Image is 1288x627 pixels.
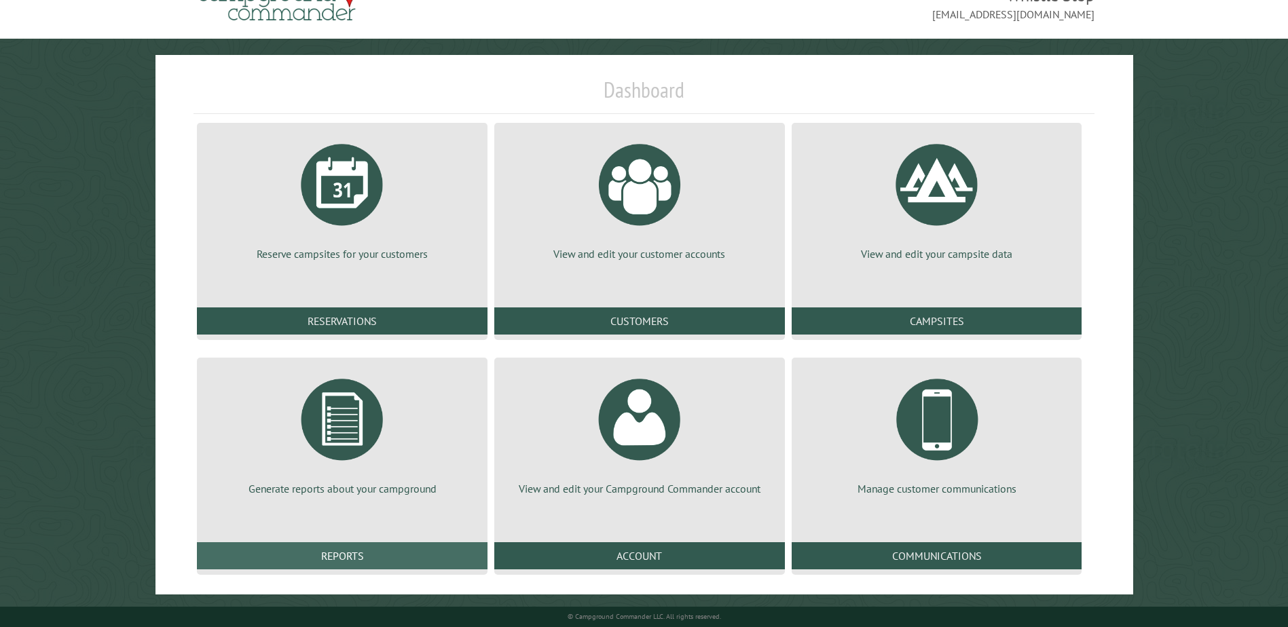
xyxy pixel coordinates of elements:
a: View and edit your customer accounts [511,134,769,261]
a: View and edit your Campground Commander account [511,368,769,496]
small: © Campground Commander LLC. All rights reserved. [568,612,721,621]
p: View and edit your campsite data [808,246,1066,261]
h1: Dashboard [194,77,1094,114]
a: Account [494,542,785,569]
p: View and edit your customer accounts [511,246,769,261]
a: Reservations [197,307,487,335]
a: Reserve campsites for your customers [213,134,471,261]
a: View and edit your campsite data [808,134,1066,261]
p: Generate reports about your campground [213,481,471,496]
a: Campsites [792,307,1082,335]
p: View and edit your Campground Commander account [511,481,769,496]
a: Reports [197,542,487,569]
a: Manage customer communications [808,368,1066,496]
a: Communications [792,542,1082,569]
a: Generate reports about your campground [213,368,471,496]
p: Reserve campsites for your customers [213,246,471,261]
p: Manage customer communications [808,481,1066,496]
a: Customers [494,307,785,335]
